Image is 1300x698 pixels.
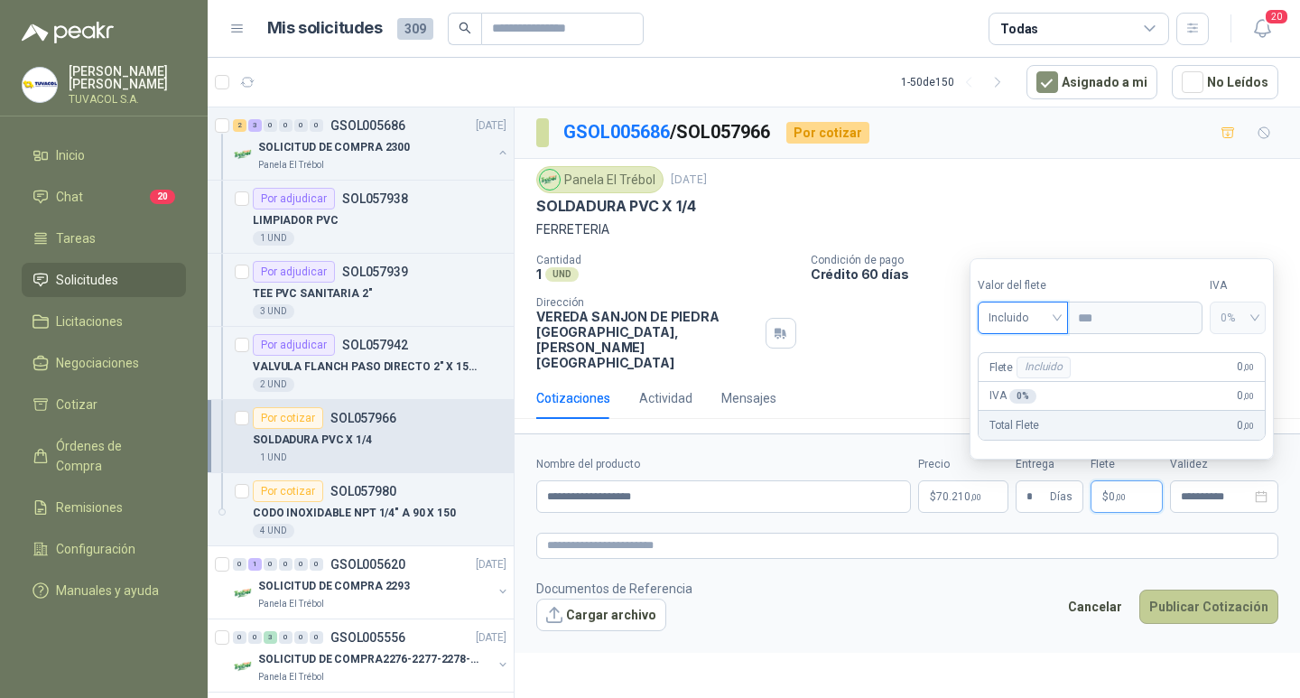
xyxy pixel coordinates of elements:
[253,231,294,246] div: 1 UND
[22,573,186,608] a: Manuales y ayuda
[253,188,335,209] div: Por adjudicar
[1016,456,1083,473] label: Entrega
[1115,492,1126,502] span: ,00
[22,429,186,483] a: Órdenes de Compra
[1026,65,1157,99] button: Asignado a mi
[258,158,324,172] p: Panela El Trébol
[258,139,410,156] p: SOLICITUD DE COMPRA 2300
[540,170,560,190] img: Company Logo
[1050,481,1072,512] span: Días
[545,267,579,282] div: UND
[56,145,85,165] span: Inicio
[536,166,664,193] div: Panela El Trébol
[233,554,510,611] a: 0 1 0 0 0 0 GSOL005620[DATE] Company LogoSOLICITUD DE COMPRA 2293Panela El Trébol
[264,631,277,644] div: 3
[1172,65,1278,99] button: No Leídos
[253,407,323,429] div: Por cotizar
[267,15,383,42] h1: Mis solicitudes
[258,578,410,595] p: SOLICITUD DE COMPRA 2293
[258,597,324,611] p: Panela El Trébol
[330,558,405,571] p: GSOL005620
[310,119,323,132] div: 0
[253,358,478,376] p: VALVULA FLANCH PASO DIRECTO 2" X 150 PSI
[279,631,292,644] div: 0
[536,219,1278,239] p: FERRETERIA
[1243,362,1254,372] span: ,00
[1091,456,1163,473] label: Flete
[970,492,981,502] span: ,00
[22,180,186,214] a: Chat20
[397,18,433,40] span: 309
[342,265,408,278] p: SOL057939
[56,187,83,207] span: Chat
[22,263,186,297] a: Solicitudes
[1221,304,1255,331] span: 0%
[978,277,1068,294] label: Valor del flete
[258,670,324,684] p: Panela El Trébol
[786,122,869,144] div: Por cotizar
[258,651,483,668] p: SOLICITUD DE COMPRA2276-2277-2278-2284-2285-
[563,118,772,146] p: / SOL057966
[56,353,139,373] span: Negociaciones
[476,629,506,647] p: [DATE]
[253,524,294,538] div: 4 UND
[208,400,514,473] a: Por cotizarSOL057966SOLDADURA PVC X 1/41 UND
[1058,590,1132,624] button: Cancelar
[1246,13,1278,45] button: 20
[476,556,506,573] p: [DATE]
[253,377,294,392] div: 2 UND
[563,121,670,143] a: GSOL005686
[811,254,1293,266] p: Condición de pago
[536,309,758,370] p: VEREDA SANJON DE PIEDRA [GEOGRAPHIC_DATA] , [PERSON_NAME][GEOGRAPHIC_DATA]
[1009,389,1036,404] div: 0 %
[253,451,294,465] div: 1 UND
[918,456,1008,473] label: Precio
[1102,491,1109,502] span: $
[989,357,1074,378] p: Flete
[330,485,396,498] p: SOL057980
[22,490,186,525] a: Remisiones
[1000,19,1038,39] div: Todas
[1237,387,1253,405] span: 0
[23,68,57,102] img: Company Logo
[253,432,372,449] p: SOLDADURA PVC X 1/4
[248,119,262,132] div: 3
[1243,391,1254,401] span: ,00
[233,558,246,571] div: 0
[1091,480,1163,513] p: $ 0,00
[233,119,246,132] div: 2
[264,558,277,571] div: 0
[233,627,510,684] a: 0 0 3 0 0 0 GSOL005556[DATE] Company LogoSOLICITUD DE COMPRA2276-2277-2278-2284-2285-Panela El Tr...
[253,285,373,302] p: TEE PVC SANITARIA 2"
[989,387,1036,405] p: IVA
[536,456,911,473] label: Nombre del producto
[294,119,308,132] div: 0
[279,119,292,132] div: 0
[671,172,707,189] p: [DATE]
[310,631,323,644] div: 0
[69,65,186,90] p: [PERSON_NAME] [PERSON_NAME]
[56,581,159,600] span: Manuales y ayuda
[56,228,96,248] span: Tareas
[248,558,262,571] div: 1
[22,532,186,566] a: Configuración
[936,491,981,502] span: 70.210
[208,473,514,546] a: Por cotizarSOL057980CODO INOXIDABLE NPT 1/4" A 90 X 1504 UND
[476,117,506,135] p: [DATE]
[330,412,396,424] p: SOL057966
[639,388,692,408] div: Actividad
[536,254,796,266] p: Cantidad
[342,192,408,205] p: SOL057938
[56,395,97,414] span: Cotizar
[233,115,510,172] a: 2 3 0 0 0 0 GSOL005686[DATE] Company LogoSOLICITUD DE COMPRA 2300Panela El Trébol
[208,254,514,327] a: Por adjudicarSOL057939TEE PVC SANITARIA 2"3 UND
[1210,277,1266,294] label: IVA
[536,388,610,408] div: Cotizaciones
[56,436,169,476] span: Órdenes de Compra
[811,266,1293,282] p: Crédito 60 días
[1237,417,1253,434] span: 0
[233,144,255,165] img: Company Logo
[208,327,514,400] a: Por adjudicarSOL057942VALVULA FLANCH PASO DIRECTO 2" X 150 PSI2 UND
[56,312,123,331] span: Licitaciones
[536,197,696,216] p: SOLDADURA PVC X 1/4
